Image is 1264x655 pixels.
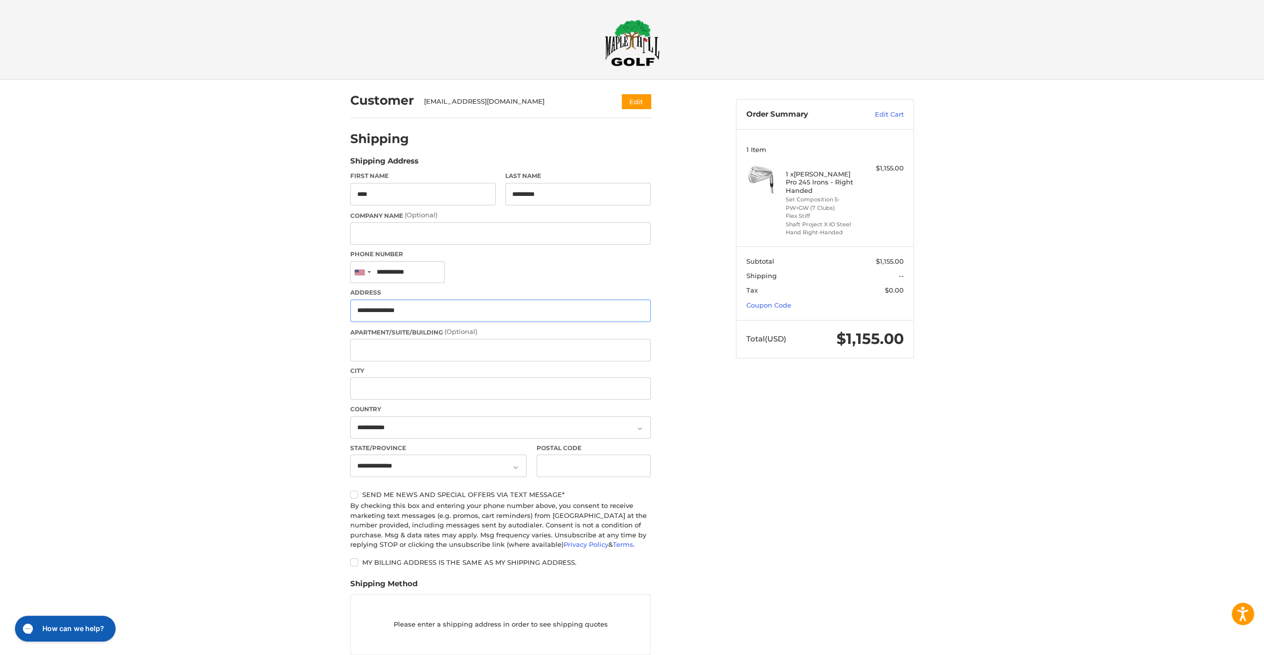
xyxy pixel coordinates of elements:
h2: Shipping [350,131,409,147]
span: Total (USD) [746,334,786,343]
span: -- [899,272,904,280]
span: Tax [746,286,758,294]
label: My billing address is the same as my shipping address. [350,558,651,566]
li: Hand Right-Handed [786,228,862,237]
label: Postal Code [537,444,651,453]
span: $1,155.00 [876,257,904,265]
legend: Shipping Method [350,578,418,594]
a: Privacy Policy [563,540,608,548]
span: $1,155.00 [837,329,904,348]
h3: Order Summary [746,110,853,120]
h4: 1 x [PERSON_NAME] Pro 245 Irons - Right Handed [786,170,862,194]
span: $0.00 [885,286,904,294]
label: State/Province [350,444,527,453]
h3: 1 Item [746,146,904,154]
div: $1,155.00 [864,164,904,173]
div: [EMAIL_ADDRESS][DOMAIN_NAME] [424,97,603,107]
div: United States: +1 [351,262,374,283]
a: Coupon Code [746,301,791,309]
label: Last Name [505,171,651,180]
a: Terms [613,540,633,548]
button: Edit [622,94,651,109]
label: Send me news and special offers via text message* [350,491,651,498]
label: Apartment/Suite/Building [350,327,651,337]
small: (Optional) [405,211,437,219]
span: Subtotal [746,257,774,265]
label: City [350,366,651,375]
div: By checking this box and entering your phone number above, you consent to receive marketing text ... [350,501,651,550]
li: Set Composition 5-PW+GW (7 Clubs) [786,195,862,212]
iframe: Gorgias live chat messenger [10,612,119,645]
p: Please enter a shipping address in order to see shipping quotes [351,615,650,635]
li: Flex Stiff [786,212,862,220]
span: Shipping [746,272,777,280]
label: Company Name [350,210,651,220]
label: Country [350,405,651,414]
label: First Name [350,171,496,180]
label: Address [350,288,651,297]
label: Phone Number [350,250,651,259]
img: Maple Hill Golf [605,19,660,66]
small: (Optional) [444,327,477,335]
h2: Customer [350,93,414,108]
a: Edit Cart [853,110,904,120]
li: Shaft Project X IO Steel [786,220,862,229]
legend: Shipping Address [350,156,419,171]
